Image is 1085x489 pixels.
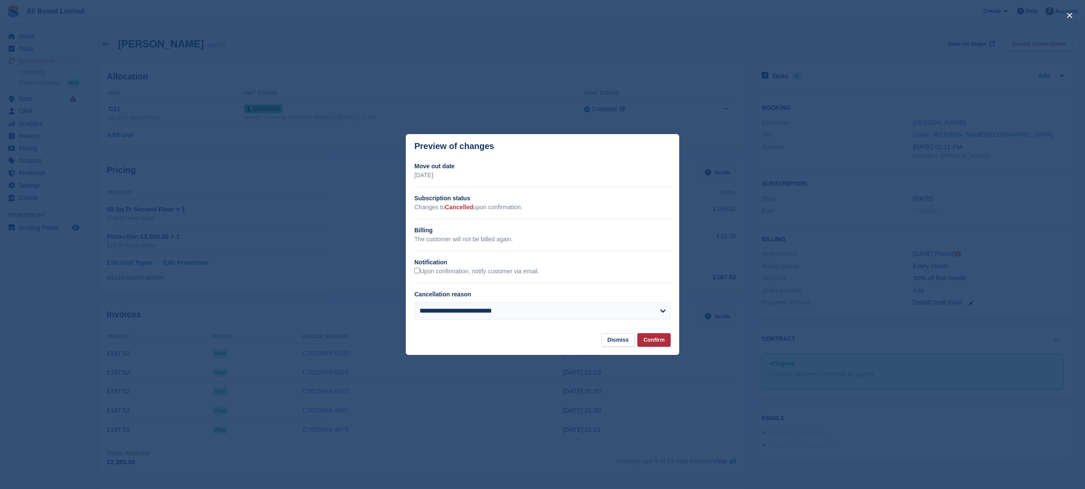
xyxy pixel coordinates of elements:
[414,226,671,235] h2: Billing
[414,258,671,267] h2: Notification
[414,194,671,203] h2: Subscription status
[445,204,473,211] span: Cancelled
[414,162,671,171] h2: Move out date
[414,171,671,180] p: [DATE]
[414,235,671,244] p: The customer will not be billed again.
[601,333,635,347] button: Dismiss
[414,291,471,298] label: Cancellation reason
[414,268,539,275] label: Upon confirmation, notify customer via email.
[637,333,671,347] button: Confirm
[414,203,671,212] p: Changes to upon confirmation.
[1063,9,1076,22] button: close
[414,268,420,273] input: Upon confirmation, notify customer via email.
[414,141,494,151] p: Preview of changes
